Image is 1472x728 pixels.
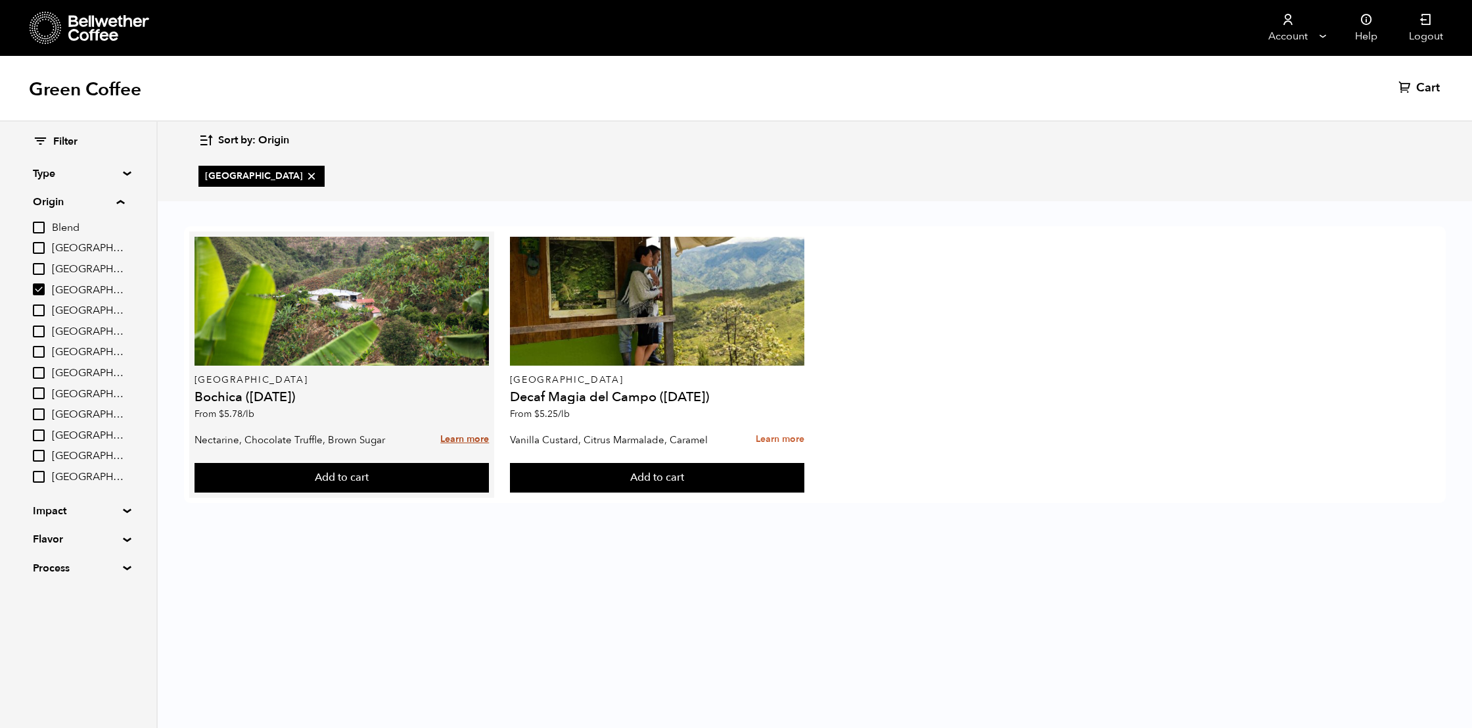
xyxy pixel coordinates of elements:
[52,345,124,360] span: [GEOGRAPHIC_DATA]
[242,408,254,420] span: /lb
[52,408,124,422] span: [GEOGRAPHIC_DATA]
[1416,80,1440,96] span: Cart
[510,376,805,385] p: [GEOGRAPHIC_DATA]
[33,531,124,547] summary: Flavor
[52,283,124,298] span: [GEOGRAPHIC_DATA]
[52,325,124,339] span: [GEOGRAPHIC_DATA]
[1398,80,1443,96] a: Cart
[510,391,805,404] h4: Decaf Magia del Campo ([DATE])
[52,262,124,277] span: [GEOGRAPHIC_DATA]
[33,408,45,420] input: [GEOGRAPHIC_DATA]
[195,463,490,493] button: Add to cart
[53,135,78,149] span: Filter
[52,387,124,402] span: [GEOGRAPHIC_DATA]
[218,133,289,148] span: Sort by: Origin
[33,263,45,275] input: [GEOGRAPHIC_DATA]
[33,450,45,462] input: [GEOGRAPHIC_DATA]
[52,366,124,381] span: [GEOGRAPHIC_DATA]
[534,408,570,420] bdi: 5.25
[33,166,124,182] summary: Type
[33,560,124,576] summary: Process
[33,429,45,441] input: [GEOGRAPHIC_DATA]
[195,430,395,450] p: Nectarine, Chocolate Truffle, Brown Sugar
[756,425,804,454] a: Learn more
[33,194,124,210] summary: Origin
[510,463,805,493] button: Add to cart
[52,304,124,318] span: [GEOGRAPHIC_DATA]
[219,408,224,420] span: $
[33,387,45,399] input: [GEOGRAPHIC_DATA]
[33,326,45,337] input: [GEOGRAPHIC_DATA]
[52,449,124,464] span: [GEOGRAPHIC_DATA]
[205,170,318,183] span: [GEOGRAPHIC_DATA]
[33,367,45,379] input: [GEOGRAPHIC_DATA]
[510,408,570,420] span: From
[33,304,45,316] input: [GEOGRAPHIC_DATA]
[52,241,124,256] span: [GEOGRAPHIC_DATA]
[510,430,710,450] p: Vanilla Custard, Citrus Marmalade, Caramel
[33,283,45,295] input: [GEOGRAPHIC_DATA]
[33,503,124,519] summary: Impact
[33,346,45,358] input: [GEOGRAPHIC_DATA]
[558,408,570,420] span: /lb
[52,429,124,443] span: [GEOGRAPHIC_DATA]
[195,376,490,385] p: [GEOGRAPHIC_DATA]
[33,471,45,483] input: [GEOGRAPHIC_DATA]
[33,222,45,233] input: Blend
[219,408,254,420] bdi: 5.78
[29,78,141,101] h1: Green Coffee
[534,408,540,420] span: $
[33,242,45,254] input: [GEOGRAPHIC_DATA]
[195,408,254,420] span: From
[195,391,490,404] h4: Bochica ([DATE])
[440,425,489,454] a: Learn more
[52,221,124,235] span: Blend
[198,125,289,156] button: Sort by: Origin
[52,470,124,485] span: [GEOGRAPHIC_DATA]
